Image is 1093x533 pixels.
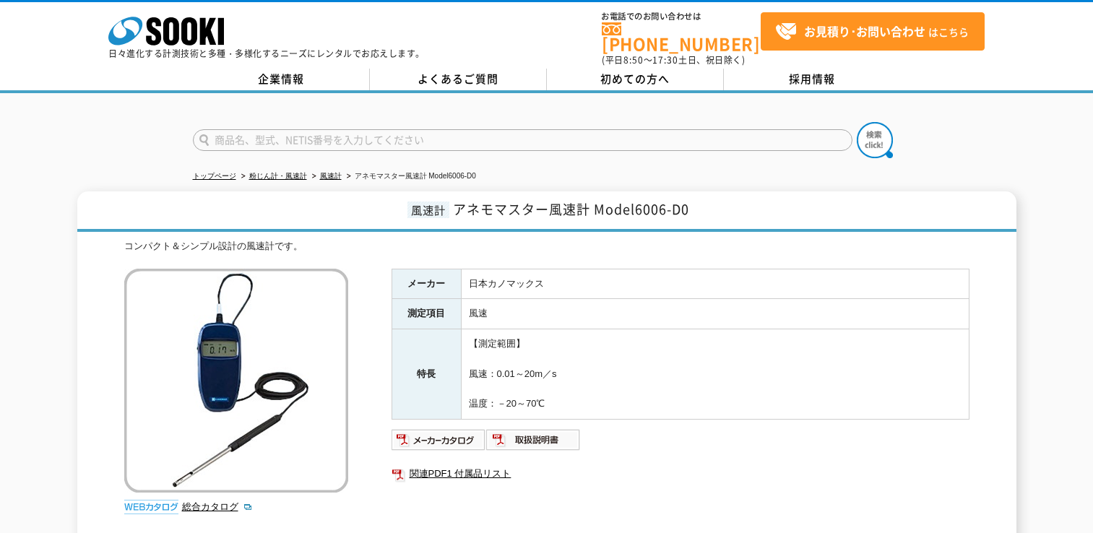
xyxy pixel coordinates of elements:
[193,172,236,180] a: トップページ
[182,501,253,512] a: 総合カタログ
[652,53,678,66] span: 17:30
[857,122,893,158] img: btn_search.png
[775,21,969,43] span: はこちら
[804,22,925,40] strong: お見積り･お問い合わせ
[249,172,307,180] a: 粉じん計・風速計
[486,438,581,448] a: 取扱説明書
[602,22,761,52] a: [PHONE_NUMBER]
[193,69,370,90] a: 企業情報
[453,199,689,219] span: アネモマスター風速計 Model6006-D0
[392,269,461,299] th: メーカー
[602,12,761,21] span: お電話でのお問い合わせは
[124,239,969,254] div: コンパクト＆シンプル設計の風速計です。
[108,49,425,58] p: 日々進化する計測技術と多種・多様化するニーズにレンタルでお応えします。
[392,464,969,483] a: 関連PDF1 付属品リスト
[392,299,461,329] th: 測定項目
[344,169,476,184] li: アネモマスター風速計 Model6006-D0
[623,53,644,66] span: 8:50
[602,53,745,66] span: (平日 ～ 土日、祝日除く)
[124,500,178,514] img: webカタログ
[547,69,724,90] a: 初めての方へ
[193,129,852,151] input: 商品名、型式、NETIS番号を入力してください
[486,428,581,451] img: 取扱説明書
[392,329,461,420] th: 特長
[461,299,969,329] td: 風速
[407,201,449,218] span: 風速計
[761,12,985,51] a: お見積り･お問い合わせはこちら
[461,269,969,299] td: 日本カノマックス
[461,329,969,420] td: 【測定範囲】 風速：0.01～20m／s 温度：－20～70℃
[600,71,670,87] span: 初めての方へ
[392,428,486,451] img: メーカーカタログ
[320,172,342,180] a: 風速計
[370,69,547,90] a: よくあるご質問
[124,269,348,493] img: アネモマスター風速計 Model6006-D0
[724,69,901,90] a: 採用情報
[392,438,486,448] a: メーカーカタログ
